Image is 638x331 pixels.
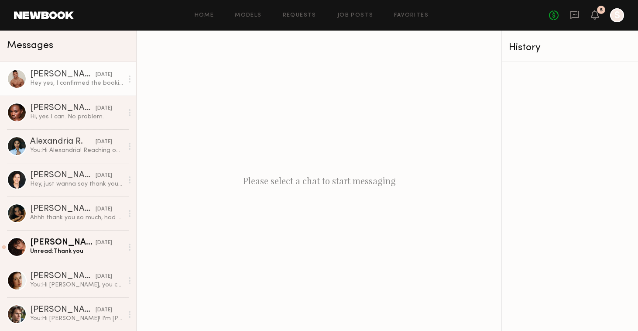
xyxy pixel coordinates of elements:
[30,306,96,314] div: [PERSON_NAME]
[96,71,112,79] div: [DATE]
[96,138,112,146] div: [DATE]
[195,13,214,18] a: Home
[30,238,96,247] div: [PERSON_NAME]
[600,8,603,13] div: 5
[610,8,624,22] a: S
[137,31,501,331] div: Please select a chat to start messaging
[96,172,112,180] div: [DATE]
[337,13,374,18] a: Job Posts
[96,239,112,247] div: [DATE]
[7,41,53,51] span: Messages
[30,113,123,121] div: Hi, yes I can. No problem.
[30,247,123,255] div: Unread: Thank you
[96,306,112,314] div: [DATE]
[30,104,96,113] div: [PERSON_NAME]
[30,281,123,289] div: You: Hi [PERSON_NAME], you can release. Thanks for holding!
[96,104,112,113] div: [DATE]
[30,314,123,323] div: You: Hi [PERSON_NAME]! I'm [PERSON_NAME], the production coordinator over at FIGS ([DOMAIN_NAME]....
[30,180,123,188] div: Hey, just wanna say thank you so much for booking me, and I really enjoyed working with all of you😊
[30,146,123,155] div: You: Hi Alexandria! Reaching out again here to see if you'd be available for an upcoming FIGS sho...
[509,43,631,53] div: History
[30,138,96,146] div: Alexandria R.
[30,79,123,87] div: Hey yes, I confirmed the booking. Looking forward to working with you all again!
[394,13,429,18] a: Favorites
[96,272,112,281] div: [DATE]
[235,13,261,18] a: Models
[30,171,96,180] div: [PERSON_NAME]
[30,214,123,222] div: Ahhh thank you so much, had tons of fun!! :))
[30,272,96,281] div: [PERSON_NAME]
[283,13,316,18] a: Requests
[96,205,112,214] div: [DATE]
[30,70,96,79] div: [PERSON_NAME]
[30,205,96,214] div: [PERSON_NAME]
